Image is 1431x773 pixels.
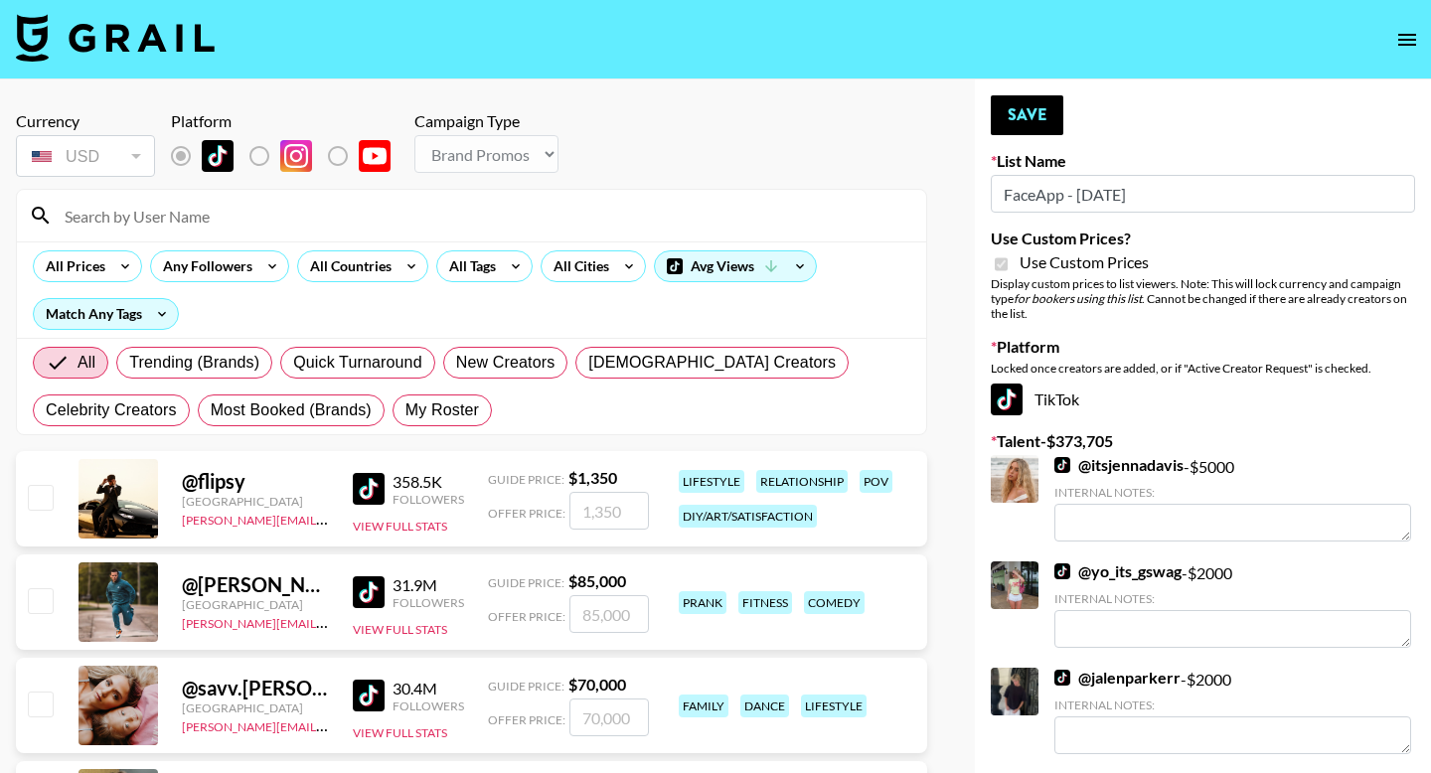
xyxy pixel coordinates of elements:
img: TikTok [353,473,385,505]
span: Guide Price: [488,575,564,590]
span: Most Booked (Brands) [211,398,372,422]
strong: $ 1,350 [568,468,617,487]
div: lifestyle [679,470,744,493]
label: Platform [991,337,1415,357]
div: Followers [393,492,464,507]
a: [PERSON_NAME][EMAIL_ADDRESS][DOMAIN_NAME] [182,715,476,734]
div: Followers [393,595,464,610]
span: My Roster [405,398,479,422]
div: TikTok [991,384,1415,415]
span: Celebrity Creators [46,398,177,422]
img: YouTube [359,140,391,172]
img: Grail Talent [16,14,215,62]
img: Instagram [280,140,312,172]
div: [GEOGRAPHIC_DATA] [182,597,329,612]
div: USD [20,139,151,174]
div: diy/art/satisfaction [679,505,817,528]
em: for bookers using this list [1014,291,1142,306]
a: @itsjennadavis [1054,455,1184,475]
div: 31.9M [393,575,464,595]
span: All [78,351,95,375]
input: 70,000 [569,698,649,736]
div: Internal Notes: [1054,485,1411,500]
img: TikTok [353,680,385,711]
input: Search by User Name [53,200,914,232]
div: Currency [16,111,155,131]
div: Avg Views [655,251,816,281]
img: TikTok [353,576,385,608]
strong: $ 85,000 [568,571,626,590]
span: Quick Turnaround [293,351,422,375]
div: List locked to TikTok. [171,135,406,177]
div: Internal Notes: [1054,697,1411,712]
div: @ [PERSON_NAME].[PERSON_NAME] [182,572,329,597]
a: @jalenparkerr [1054,668,1181,688]
span: Offer Price: [488,609,565,624]
img: TikTok [1054,670,1070,686]
div: @ savv.[PERSON_NAME] [182,676,329,700]
a: [PERSON_NAME][EMAIL_ADDRESS][DOMAIN_NAME] [182,509,476,528]
input: 1,350 [569,492,649,530]
div: Platform [171,111,406,131]
button: View Full Stats [353,519,447,534]
div: All Tags [437,251,500,281]
img: TikTok [202,140,234,172]
span: Guide Price: [488,679,564,694]
div: Campaign Type [414,111,558,131]
div: 30.4M [393,679,464,698]
span: [DEMOGRAPHIC_DATA] Creators [588,351,836,375]
strong: $ 70,000 [568,675,626,694]
img: TikTok [1054,457,1070,473]
div: Display custom prices to list viewers. Note: This will lock currency and campaign type . Cannot b... [991,276,1415,321]
div: 358.5K [393,472,464,492]
div: Any Followers [151,251,256,281]
div: prank [679,591,726,614]
div: Match Any Tags [34,299,178,329]
div: [GEOGRAPHIC_DATA] [182,700,329,715]
div: lifestyle [801,695,867,717]
label: Use Custom Prices? [991,229,1415,248]
label: List Name [991,151,1415,171]
label: Talent - $ 373,705 [991,431,1415,451]
div: dance [740,695,789,717]
button: View Full Stats [353,725,447,740]
div: [GEOGRAPHIC_DATA] [182,494,329,509]
div: family [679,695,728,717]
span: New Creators [456,351,556,375]
a: @yo_its_gswag [1054,561,1182,581]
span: Offer Price: [488,712,565,727]
div: fitness [738,591,792,614]
div: Locked once creators are added, or if "Active Creator Request" is checked. [991,361,1415,376]
div: All Prices [34,251,109,281]
span: Offer Price: [488,506,565,521]
button: open drawer [1387,20,1427,60]
div: pov [860,470,892,493]
span: Trending (Brands) [129,351,259,375]
span: Use Custom Prices [1020,252,1149,272]
div: @ flipsy [182,469,329,494]
div: - $ 5000 [1054,455,1411,541]
div: comedy [804,591,865,614]
div: Followers [393,698,464,713]
div: Currency is locked to USD [16,131,155,181]
img: TikTok [991,384,1023,415]
span: Guide Price: [488,472,564,487]
div: All Cities [542,251,613,281]
input: 85,000 [569,595,649,633]
div: Internal Notes: [1054,591,1411,606]
a: [PERSON_NAME][EMAIL_ADDRESS][DOMAIN_NAME] [182,612,476,631]
button: Save [991,95,1063,135]
div: All Countries [298,251,396,281]
img: TikTok [1054,563,1070,579]
div: - $ 2000 [1054,561,1411,648]
button: View Full Stats [353,622,447,637]
div: relationship [756,470,848,493]
div: - $ 2000 [1054,668,1411,754]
